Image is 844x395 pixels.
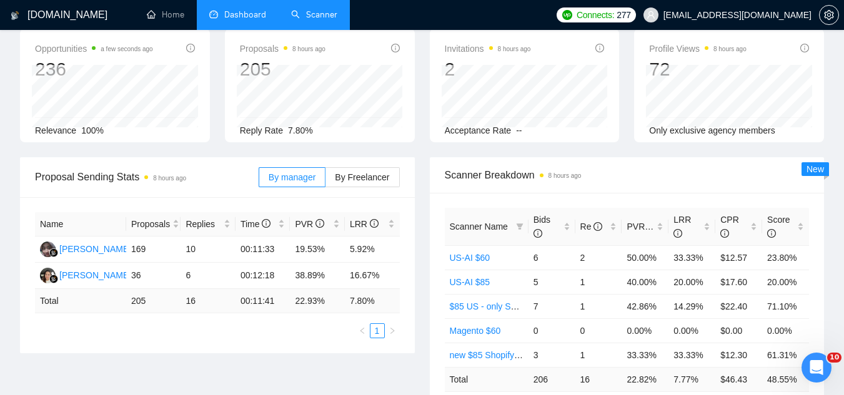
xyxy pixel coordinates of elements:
a: NF[PERSON_NAME] Ayra [40,243,151,253]
a: LA[PERSON_NAME] [40,270,131,280]
td: $12.30 [715,343,762,367]
td: Total [35,289,126,313]
span: Invitations [445,41,531,56]
td: 169 [126,237,181,263]
span: New [807,164,824,174]
button: right [385,323,400,338]
span: filter [514,217,526,236]
a: $85 US - only Shopify Development [450,301,588,311]
span: PVR [295,219,324,229]
span: Connects: [577,8,614,22]
div: [PERSON_NAME] [59,268,131,282]
button: setting [819,5,839,25]
span: 277 [617,8,630,22]
td: 40.00% [622,270,668,294]
span: LRR [673,215,691,238]
span: Re [580,222,603,232]
span: info-circle [391,44,400,52]
td: $0.00 [715,318,762,343]
td: 5 [529,270,575,294]
td: 19.53% [290,237,345,263]
time: 8 hours ago [498,46,531,52]
td: 38.89% [290,263,345,289]
td: 1 [575,270,622,294]
li: Previous Page [355,323,370,338]
td: 7.80 % [345,289,400,313]
span: info-circle [315,219,324,228]
span: 100% [81,125,104,135]
span: Scanner Name [450,222,508,232]
td: 5.92% [345,237,400,263]
div: [PERSON_NAME] Ayra [59,242,151,256]
span: Profile Views [649,41,747,56]
td: 1 [575,343,622,367]
td: 3 [529,343,575,367]
span: By manager [269,172,315,182]
span: info-circle [534,229,542,238]
td: Total [445,367,529,391]
span: 10 [827,353,842,363]
td: 6 [529,245,575,270]
span: right [389,327,396,334]
td: 206 [529,367,575,391]
td: 71.10% [762,294,809,318]
span: info-circle [595,44,604,52]
span: info-circle [673,229,682,238]
span: info-circle [593,222,602,231]
td: $ 46.43 [715,367,762,391]
td: 20.00% [762,270,809,294]
td: 0.00% [622,318,668,343]
img: upwork-logo.png [562,10,572,20]
td: 33.33% [622,343,668,367]
a: setting [819,10,839,20]
span: CPR [720,215,739,238]
td: $12.57 [715,245,762,270]
iframe: Intercom live chat [802,353,832,383]
span: Replies [186,217,221,231]
td: 0 [529,318,575,343]
span: info-circle [720,229,729,238]
span: info-circle [262,219,271,228]
span: 7.80% [288,125,313,135]
td: 00:11:33 [236,237,290,263]
td: 16.67% [345,263,400,289]
td: 42.86% [622,294,668,318]
td: 14.29% [668,294,715,318]
td: 22.93 % [290,289,345,313]
td: 0 [575,318,622,343]
img: gigradar-bm.png [49,275,58,283]
span: Relevance [35,125,76,135]
div: 205 [240,57,325,81]
span: setting [820,10,838,20]
span: Opportunities [35,41,153,56]
a: 1 [370,324,384,338]
span: user [647,11,655,19]
td: $22.40 [715,294,762,318]
span: info-circle [767,229,776,238]
span: By Freelancer [335,172,389,182]
td: 23.80% [762,245,809,270]
a: Magento $60 [450,326,501,336]
td: 7 [529,294,575,318]
td: 20.00% [668,270,715,294]
th: Proposals [126,212,181,237]
td: 36 [126,263,181,289]
span: PVR [627,222,656,232]
span: filter [516,223,524,230]
span: Time [241,219,271,229]
td: 2 [575,245,622,270]
td: 205 [126,289,181,313]
td: 0.00% [762,318,809,343]
td: 16 [575,367,622,391]
img: logo [11,6,19,26]
td: 48.55 % [762,367,809,391]
span: dashboard [209,10,218,19]
td: 1 [575,294,622,318]
div: 236 [35,57,153,81]
button: left [355,323,370,338]
td: 22.82 % [622,367,668,391]
td: 10 [181,237,236,263]
img: gigradar-bm.png [49,248,58,257]
td: 33.33% [668,245,715,270]
a: homeHome [147,9,184,20]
